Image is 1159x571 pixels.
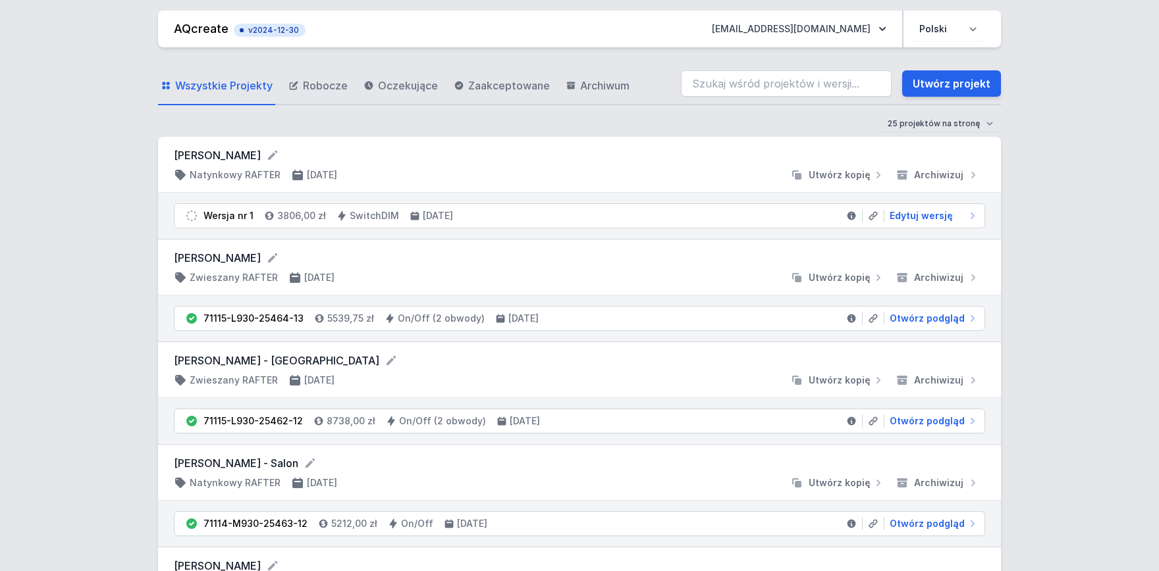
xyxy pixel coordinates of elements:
button: Utwórz kopię [785,271,890,284]
button: Utwórz kopię [785,476,890,489]
h4: [DATE] [510,414,540,428]
select: Wybierz język [911,17,985,41]
a: Archiwum [563,67,632,105]
img: draft.svg [185,209,198,222]
button: [EMAIL_ADDRESS][DOMAIN_NAME] [701,17,897,41]
h4: Zwieszany RAFTER [190,271,278,284]
span: Zaakceptowane [468,78,550,93]
a: Otwórz podgląd [884,312,979,325]
form: [PERSON_NAME] - [GEOGRAPHIC_DATA] [174,353,985,368]
div: Wersja nr 1 [203,209,254,222]
span: Otwórz podgląd [890,312,965,325]
button: Edytuj nazwę projektu [266,251,279,264]
div: 71115-L930-25464-13 [203,312,304,325]
h4: Zwieszany RAFTER [190,374,278,387]
button: Edytuj nazwę projektu [385,354,398,367]
a: Zaakceptowane [451,67,553,105]
span: Otwórz podgląd [890,517,965,530]
form: [PERSON_NAME] [174,250,985,266]
h4: 5212,00 zł [331,517,377,530]
h4: 3806,00 zł [277,209,326,222]
h4: On/Off (2 obwody) [399,414,486,428]
button: Archiwizuj [890,476,985,489]
span: Archiwizuj [914,374,963,387]
button: Edytuj nazwę projektu [266,149,279,162]
span: Robocze [303,78,348,93]
span: v2024-12-30 [240,25,299,36]
h4: SwitchDIM [350,209,399,222]
a: Wszystkie Projekty [158,67,275,105]
span: Oczekujące [378,78,438,93]
h4: [DATE] [304,374,335,387]
div: 71114-M930-25463-12 [203,517,308,530]
button: v2024-12-30 [234,21,306,37]
button: Archiwizuj [890,168,985,182]
button: Utwórz kopię [785,168,890,182]
form: [PERSON_NAME] [174,147,985,163]
button: Archiwizuj [890,374,985,387]
span: Utwórz kopię [809,476,871,489]
h4: [DATE] [307,476,337,489]
span: Wszystkie Projekty [175,78,273,93]
a: Edytuj wersję [884,209,979,222]
a: Utwórz projekt [902,70,1001,97]
h4: Natynkowy RAFTER [190,168,281,182]
span: Archiwizuj [914,168,963,182]
h4: [DATE] [423,209,453,222]
a: AQcreate [174,22,229,36]
span: Edytuj wersję [890,209,953,222]
h4: [DATE] [307,168,337,182]
h4: On/Off [401,517,433,530]
span: Utwórz kopię [809,374,871,387]
h4: Natynkowy RAFTER [190,476,281,489]
h4: 8738,00 zł [327,414,375,428]
div: 71115-L930-25462-12 [203,414,303,428]
h4: [DATE] [508,312,539,325]
h4: 5539,75 zł [327,312,374,325]
span: Utwórz kopię [809,168,871,182]
a: Oczekujące [361,67,441,105]
form: [PERSON_NAME] - Salon [174,455,985,471]
span: Otwórz podgląd [890,414,965,428]
button: Edytuj nazwę projektu [304,457,317,470]
span: Archiwizuj [914,271,963,284]
h4: [DATE] [457,517,487,530]
button: Archiwizuj [890,271,985,284]
a: Robocze [286,67,350,105]
a: Otwórz podgląd [884,517,979,530]
h4: On/Off (2 obwody) [398,312,485,325]
button: Utwórz kopię [785,374,890,387]
span: Archiwum [580,78,630,93]
h4: [DATE] [304,271,335,284]
span: Utwórz kopię [809,271,871,284]
input: Szukaj wśród projektów i wersji... [681,70,892,97]
span: Archiwizuj [914,476,963,489]
a: Otwórz podgląd [884,414,979,428]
